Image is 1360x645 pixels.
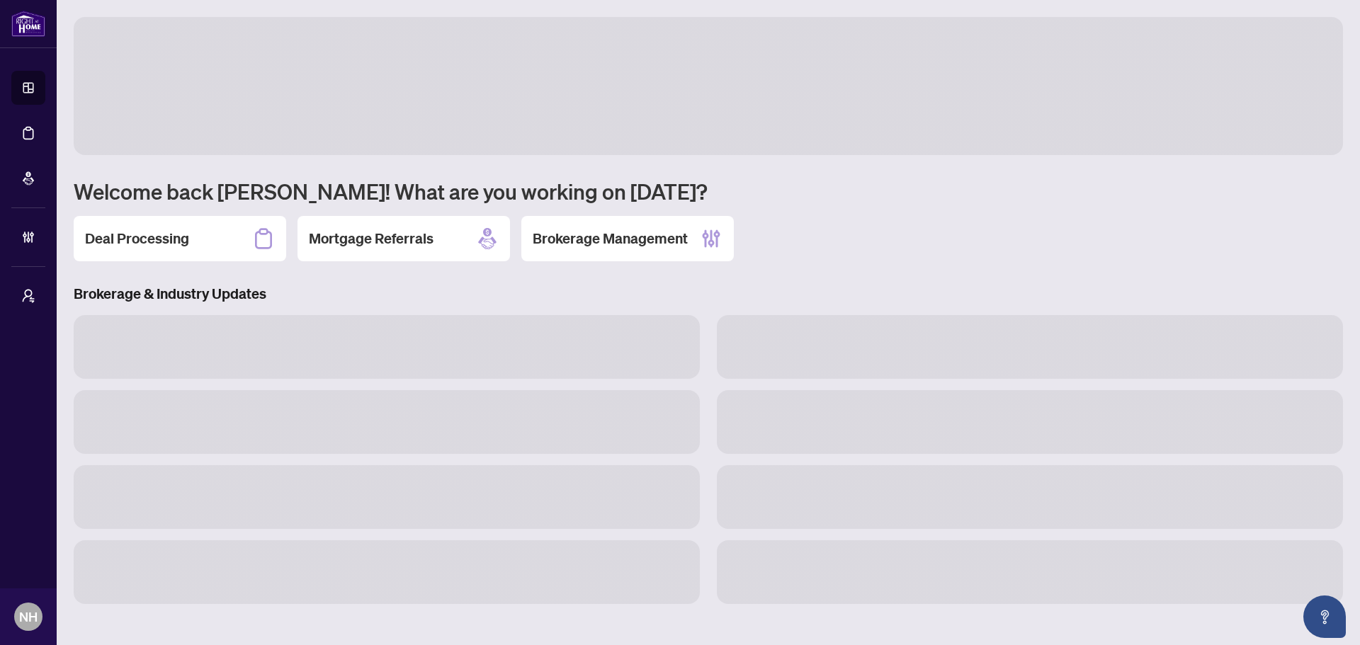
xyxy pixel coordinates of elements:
[74,284,1343,304] h3: Brokerage & Industry Updates
[74,178,1343,205] h1: Welcome back [PERSON_NAME]! What are you working on [DATE]?
[11,11,45,37] img: logo
[19,607,38,627] span: NH
[309,229,433,249] h2: Mortgage Referrals
[1303,595,1346,638] button: Open asap
[533,229,688,249] h2: Brokerage Management
[85,229,189,249] h2: Deal Processing
[21,289,35,303] span: user-switch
